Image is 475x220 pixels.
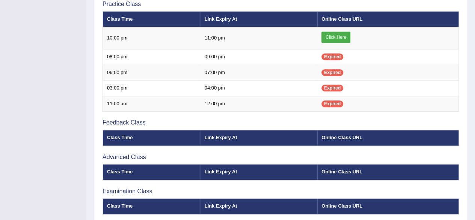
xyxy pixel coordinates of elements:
span: Expired [321,53,343,60]
td: 03:00 pm [103,80,201,96]
h3: Examination Class [103,188,459,195]
h3: Feedback Class [103,119,459,126]
td: 12:00 pm [201,96,318,112]
th: Link Expiry At [201,11,318,27]
th: Link Expiry At [201,130,318,146]
td: 11:00 pm [201,27,318,49]
td: 07:00 pm [201,65,318,80]
td: 08:00 pm [103,49,201,65]
td: 04:00 pm [201,80,318,96]
td: 10:00 pm [103,27,201,49]
td: 06:00 pm [103,65,201,80]
span: Expired [321,100,343,107]
td: 11:00 am [103,96,201,112]
th: Class Time [103,199,201,214]
h3: Practice Class [103,1,459,8]
span: Expired [321,69,343,76]
th: Class Time [103,11,201,27]
th: Class Time [103,130,201,146]
th: Online Class URL [317,199,458,214]
a: Click Here [321,32,350,43]
th: Link Expiry At [201,199,318,214]
th: Class Time [103,164,201,180]
th: Online Class URL [317,130,458,146]
th: Online Class URL [317,11,458,27]
h3: Advanced Class [103,154,459,161]
th: Link Expiry At [201,164,318,180]
td: 09:00 pm [201,49,318,65]
th: Online Class URL [317,164,458,180]
span: Expired [321,85,343,91]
